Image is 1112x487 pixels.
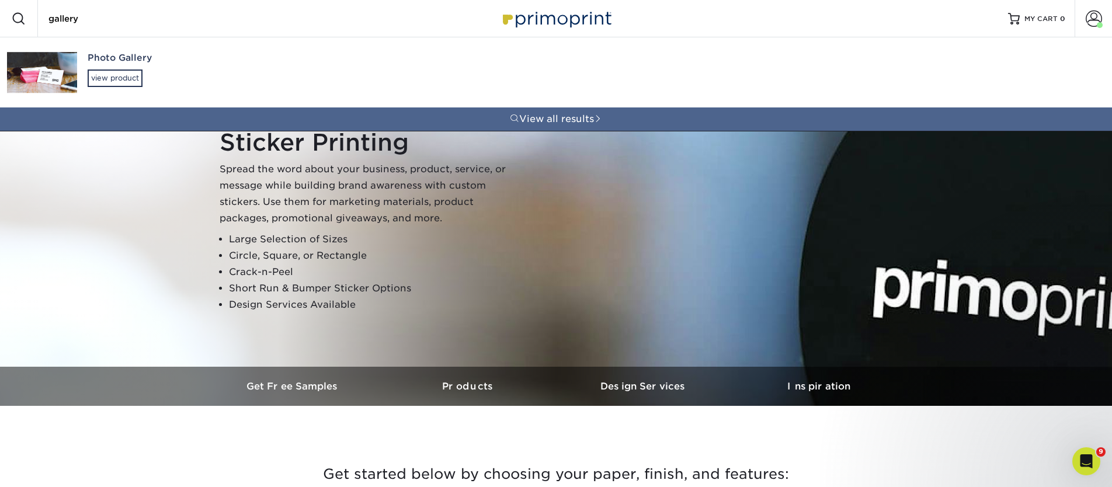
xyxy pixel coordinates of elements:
[731,367,906,406] a: Inspiration
[7,52,77,93] img: Photo Gallery
[229,248,512,264] li: Circle, Square, or Rectangle
[3,451,99,483] iframe: Google Customer Reviews
[381,367,556,406] a: Products
[229,231,512,248] li: Large Selection of Sizes
[220,128,512,156] h1: Sticker Printing
[206,367,381,406] a: Get Free Samples
[88,69,143,87] div: view product
[88,51,357,65] div: Photo Gallery
[1024,14,1058,24] span: MY CART
[1096,447,1106,457] span: 9
[556,381,731,392] h3: Design Services
[381,381,556,392] h3: Products
[220,161,512,227] p: Spread the word about your business, product, service, or message while building brand awareness ...
[229,297,512,313] li: Design Services Available
[47,12,161,26] input: SEARCH PRODUCTS.....
[731,381,906,392] h3: Inspiration
[556,367,731,406] a: Design Services
[229,264,512,280] li: Crack-n-Peel
[1060,15,1065,23] span: 0
[206,381,381,392] h3: Get Free Samples
[498,6,614,31] img: Primoprint
[229,280,512,297] li: Short Run & Bumper Sticker Options
[1072,447,1100,475] iframe: Intercom live chat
